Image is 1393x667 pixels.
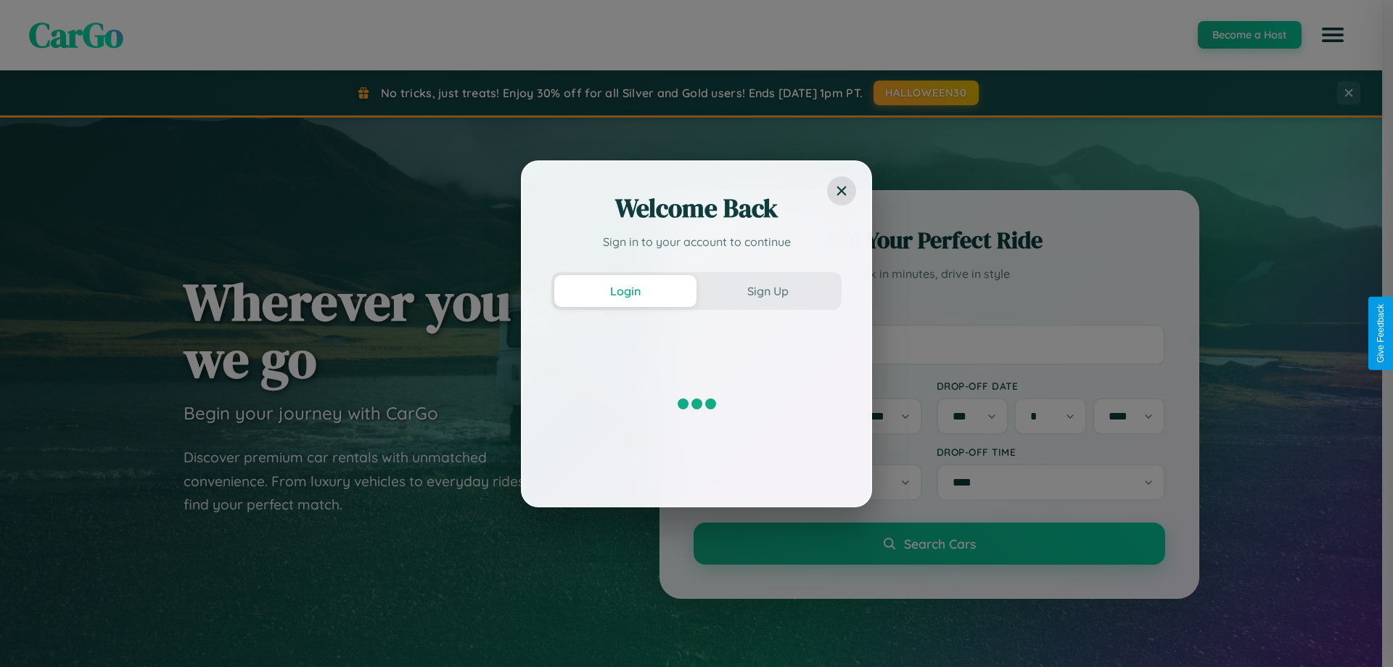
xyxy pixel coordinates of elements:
iframe: Intercom live chat [15,618,49,652]
div: Give Feedback [1376,304,1386,363]
h2: Welcome Back [551,191,842,226]
button: Sign Up [696,275,839,307]
p: Sign in to your account to continue [551,233,842,250]
button: Login [554,275,696,307]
